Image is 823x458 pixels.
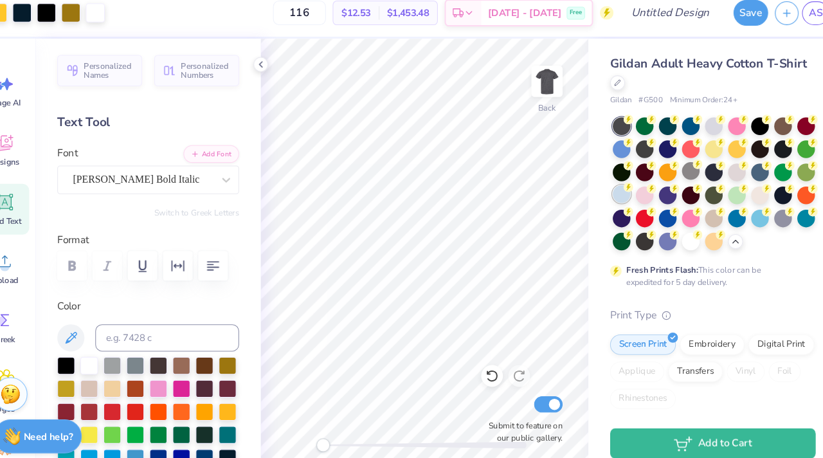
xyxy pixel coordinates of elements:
[14,103,44,113] span: Image AI
[564,18,576,27] span: Free
[16,271,42,281] span: Upload
[530,75,556,100] img: Back
[602,302,797,316] div: Print Type
[534,107,551,118] div: Back
[602,327,665,347] div: Screen Print
[114,318,251,343] input: e.g. 7428 c
[170,62,251,92] button: Personalized Numbers
[719,10,752,35] button: Save
[78,230,251,245] label: Format
[47,418,93,430] strong: Need help?
[713,353,749,372] div: Vinyl
[618,261,776,284] div: This color can be expedited for 5 day delivery.
[602,379,665,398] div: Rhinestones
[78,118,251,135] div: Text Tool
[612,10,707,35] input: Untitled Design
[78,293,251,308] label: Color
[324,426,337,439] div: Accessibility label
[629,100,653,111] span: # G500
[104,68,151,86] span: Personalized Names
[78,148,98,163] label: Font
[658,353,709,372] div: Transfers
[734,327,796,347] div: Digital Print
[348,16,375,30] span: $12.53
[8,383,50,403] span: Clipart & logos
[602,100,623,111] span: Gildan
[602,353,654,372] div: Applique
[602,63,790,78] span: Gildan Adult Heavy Cotton T-Shirt
[618,261,686,271] strong: Fresh Prints Flash:
[391,16,431,30] span: $1,453.48
[195,68,243,86] span: Personalized Numbers
[753,353,783,372] div: Foil
[15,159,43,169] span: Designs
[659,100,723,111] span: Minimum Order: 24 +
[480,408,557,431] label: Submit to feature on our public gallery.
[784,12,810,34] a: AS
[669,327,730,347] div: Embroidery
[78,62,159,92] button: Personalized Names
[198,148,251,165] button: Add Font
[19,327,39,337] span: Greek
[283,11,333,34] input: – –
[791,15,804,30] span: AS
[602,416,797,445] button: Add to Cart
[487,16,556,30] span: [DATE] - [DATE]
[14,215,44,225] span: Add Text
[170,207,251,217] button: Switch to Greek Letters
